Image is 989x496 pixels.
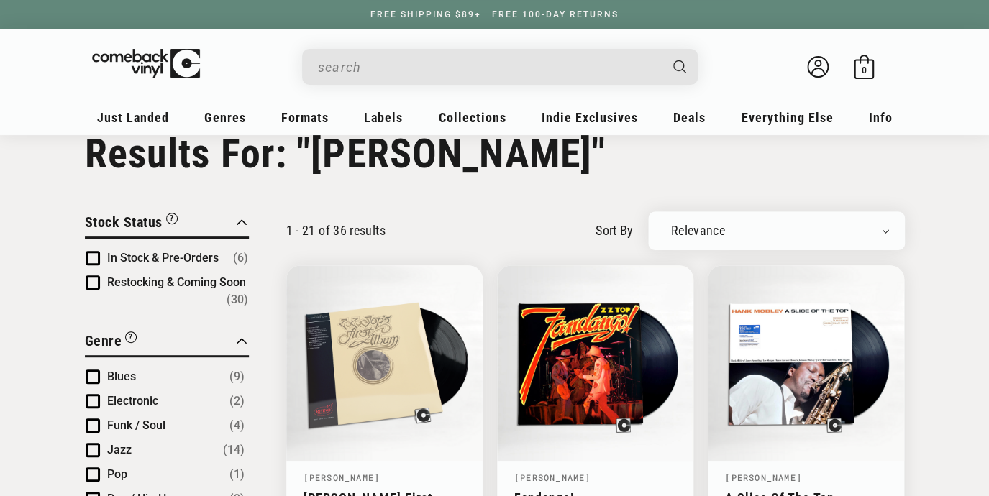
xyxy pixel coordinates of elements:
[97,110,169,125] span: Just Landed
[107,394,158,408] span: Electronic
[107,251,219,265] span: In Stock & Pre-Orders
[85,330,137,355] button: Filter by Genre
[229,417,245,434] span: Number of products: (4)
[673,110,706,125] span: Deals
[542,110,638,125] span: Indie Exclusives
[281,110,329,125] span: Formats
[861,65,866,75] span: 0
[233,249,248,267] span: Number of products: (6)
[107,418,165,432] span: Funk / Soul
[356,9,633,19] a: FREE SHIPPING $89+ | FREE 100-DAY RETURNS
[318,52,659,82] input: search
[85,332,122,349] span: Genre
[107,467,127,481] span: Pop
[223,441,245,459] span: Number of products: (14)
[596,221,634,240] label: sort by
[229,466,245,483] span: Number of products: (1)
[725,472,802,483] a: [PERSON_NAME]
[229,392,245,410] span: Number of products: (2)
[229,368,245,385] span: Number of products: (9)
[107,369,136,383] span: Blues
[107,443,132,456] span: Jazz
[660,49,699,85] button: Search
[85,211,178,236] button: Filter by Stock Status
[107,275,246,289] span: Restocking & Coming Soon
[286,223,386,238] p: 1 - 21 of 36 results
[85,130,905,178] h1: Results For: "[PERSON_NAME]"
[302,49,698,85] div: Search
[364,110,403,125] span: Labels
[439,110,506,125] span: Collections
[85,213,163,231] span: Stock Status
[869,110,893,125] span: Info
[741,110,833,125] span: Everything Else
[304,472,380,483] a: [PERSON_NAME]
[204,110,246,125] span: Genres
[514,472,591,483] a: [PERSON_NAME]
[227,291,248,308] span: Number of products: (30)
